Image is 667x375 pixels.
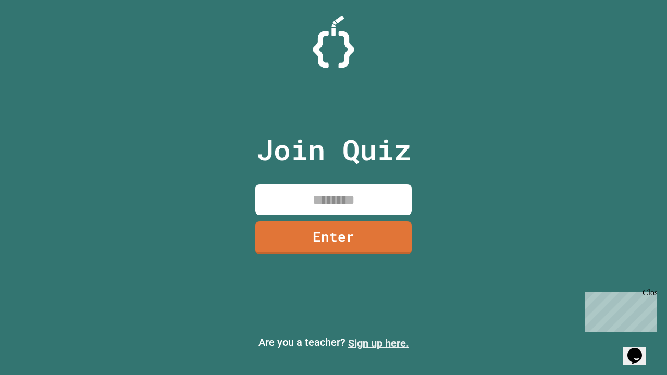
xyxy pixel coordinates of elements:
img: Logo.svg [313,16,354,68]
p: Are you a teacher? [8,334,659,351]
a: Enter [255,221,412,254]
iframe: chat widget [580,288,657,332]
a: Sign up here. [348,337,409,349]
iframe: chat widget [623,333,657,365]
div: Chat with us now!Close [4,4,72,66]
p: Join Quiz [256,128,411,171]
